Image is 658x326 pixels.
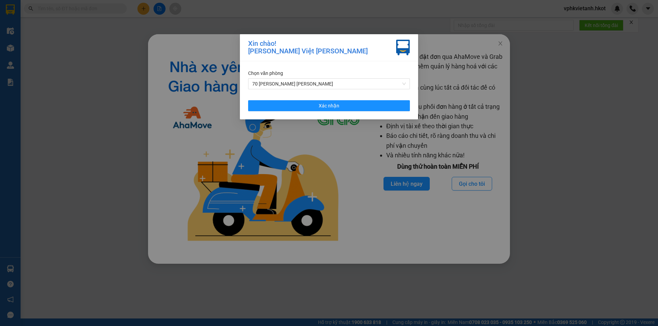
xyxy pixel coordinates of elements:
div: Xin chào! [PERSON_NAME] Việt [PERSON_NAME] [248,40,368,55]
button: Xác nhận [248,100,410,111]
div: Chọn văn phòng [248,69,410,77]
span: Xác nhận [319,102,339,109]
img: vxr-icon [396,40,410,55]
span: 70 Nguyễn Hữu Huân [252,79,406,89]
